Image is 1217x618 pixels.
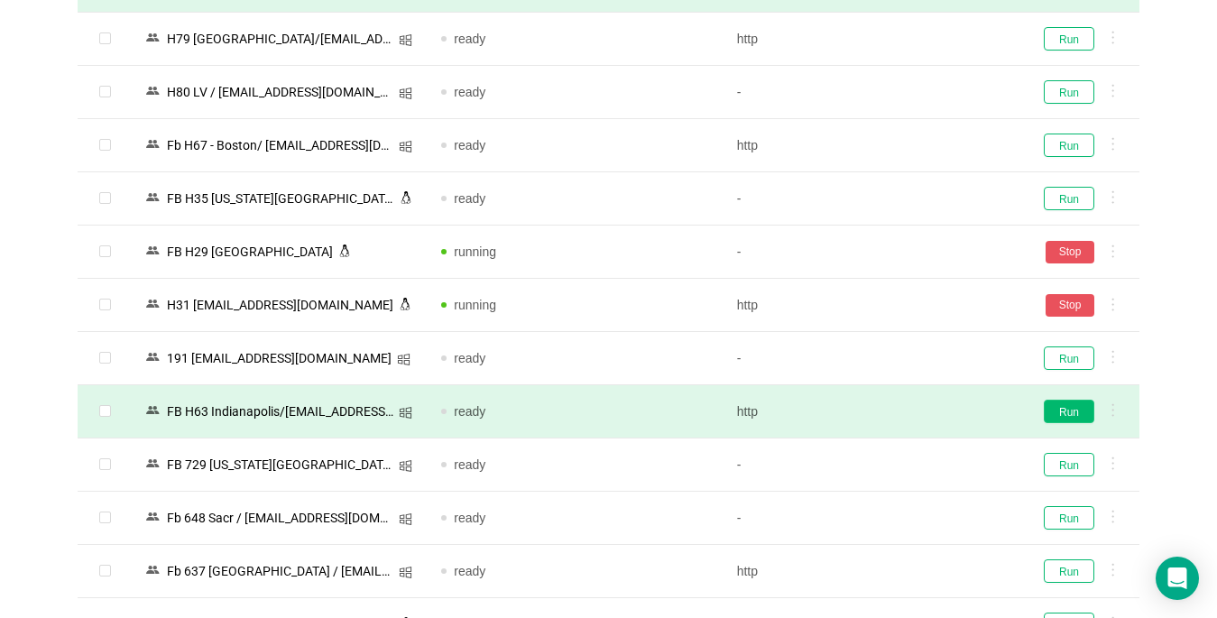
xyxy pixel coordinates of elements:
div: H80 LV / [EMAIL_ADDRESS][DOMAIN_NAME] [1] [161,80,399,104]
button: Run [1044,134,1094,157]
span: ready [454,511,485,525]
td: - [723,492,1018,545]
td: - [723,172,1018,226]
span: ready [454,32,485,46]
td: - [723,226,1018,279]
i: icon: windows [399,512,412,526]
td: - [723,66,1018,119]
button: Stop [1046,294,1094,317]
i: icon: windows [399,87,412,100]
i: icon: windows [399,140,412,153]
i: icon: windows [399,459,412,473]
span: running [454,298,496,312]
button: Run [1044,346,1094,370]
button: Run [1044,559,1094,583]
td: http [723,13,1018,66]
button: Run [1044,453,1094,476]
span: ready [454,191,485,206]
td: http [723,385,1018,438]
span: ready [454,564,485,578]
td: - [723,332,1018,385]
div: FB Н63 Indianapolis/[EMAIL_ADDRESS][DOMAIN_NAME] [1] [161,400,399,423]
div: Fb 648 Sacr / [EMAIL_ADDRESS][DOMAIN_NAME] [161,506,399,530]
div: Fb Н67 - Boston/ [EMAIL_ADDRESS][DOMAIN_NAME] [1] [161,134,399,157]
span: ready [454,404,485,419]
td: http [723,545,1018,598]
span: ready [454,457,485,472]
span: ready [454,351,485,365]
div: H79 [GEOGRAPHIC_DATA]/[EMAIL_ADDRESS][DOMAIN_NAME] [1] [161,27,399,51]
td: http [723,119,1018,172]
span: ready [454,138,485,152]
td: http [723,279,1018,332]
div: Open Intercom Messenger [1156,557,1199,600]
button: Stop [1046,241,1094,263]
div: FB H29 [GEOGRAPHIC_DATA] [161,240,338,263]
button: Run [1044,187,1094,210]
i: icon: windows [399,566,412,579]
button: Run [1044,27,1094,51]
i: icon: windows [399,406,412,420]
button: Run [1044,80,1094,104]
i: icon: windows [399,33,412,47]
button: Run [1044,400,1094,423]
span: running [454,244,496,259]
div: FB Н35 [US_STATE][GEOGRAPHIC_DATA][EMAIL_ADDRESS][DOMAIN_NAME] [161,187,400,210]
i: icon: windows [397,353,410,366]
div: Н31 [EMAIL_ADDRESS][DOMAIN_NAME] [161,293,399,317]
span: ready [454,85,485,99]
div: 191 [EMAIL_ADDRESS][DOMAIN_NAME] [161,346,397,370]
div: FB 729 [US_STATE][GEOGRAPHIC_DATA]/ [EMAIL_ADDRESS][DOMAIN_NAME] [161,453,399,476]
button: Run [1044,506,1094,530]
td: - [723,438,1018,492]
div: Fb 637 [GEOGRAPHIC_DATA] / [EMAIL_ADDRESS][DOMAIN_NAME] [161,559,399,583]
